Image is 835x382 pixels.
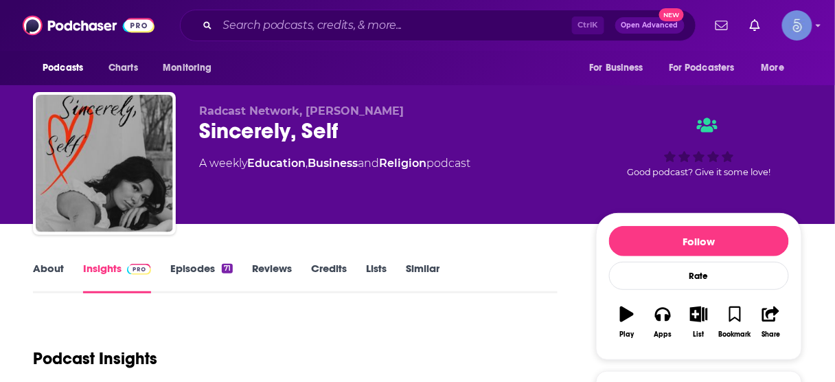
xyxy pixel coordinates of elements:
span: More [762,58,785,78]
button: Follow [609,226,789,256]
div: A weekly podcast [199,155,470,172]
div: Share [762,330,780,339]
div: 71 [222,264,233,273]
span: Monitoring [163,58,211,78]
div: Bookmark [719,330,751,339]
img: User Profile [782,10,812,41]
a: InsightsPodchaser Pro [83,262,151,293]
h1: Podcast Insights [33,348,157,369]
span: Ctrl K [572,16,604,34]
img: Podchaser Pro [127,264,151,275]
div: Rate [609,262,789,290]
a: Business [308,157,358,170]
a: Lists [366,262,387,293]
a: About [33,262,64,293]
button: open menu [580,55,661,81]
span: , [306,157,308,170]
span: Logged in as Spiral5-G1 [782,10,812,41]
button: open menu [752,55,802,81]
button: open menu [660,55,755,81]
a: Education [247,157,306,170]
a: Show notifications dropdown [710,14,733,37]
button: Share [753,297,789,347]
div: List [694,330,705,339]
span: Open Advanced [621,22,678,29]
img: Sincerely, Self [36,95,173,232]
a: Credits [311,262,347,293]
a: Similar [406,262,439,293]
button: Apps [645,297,680,347]
button: Show profile menu [782,10,812,41]
div: Good podcast? Give it some love! [596,104,802,190]
a: Show notifications dropdown [744,14,766,37]
a: Religion [379,157,426,170]
span: Radcast Network, [PERSON_NAME] [199,104,404,117]
span: Good podcast? Give it some love! [627,167,771,177]
a: Charts [100,55,146,81]
div: Search podcasts, credits, & more... [180,10,696,41]
span: New [659,8,684,21]
div: Play [620,330,634,339]
button: Bookmark [717,297,753,347]
button: Play [609,297,645,347]
button: open menu [153,55,229,81]
div: Apps [654,330,672,339]
button: open menu [33,55,101,81]
img: Podchaser - Follow, Share and Rate Podcasts [23,12,155,38]
a: Episodes71 [170,262,233,293]
button: Open AdvancedNew [615,17,685,34]
span: and [358,157,379,170]
span: For Podcasters [669,58,735,78]
button: List [681,297,717,347]
span: Charts [108,58,138,78]
span: Podcasts [43,58,83,78]
a: Reviews [252,262,292,293]
span: For Business [589,58,643,78]
input: Search podcasts, credits, & more... [218,14,572,36]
